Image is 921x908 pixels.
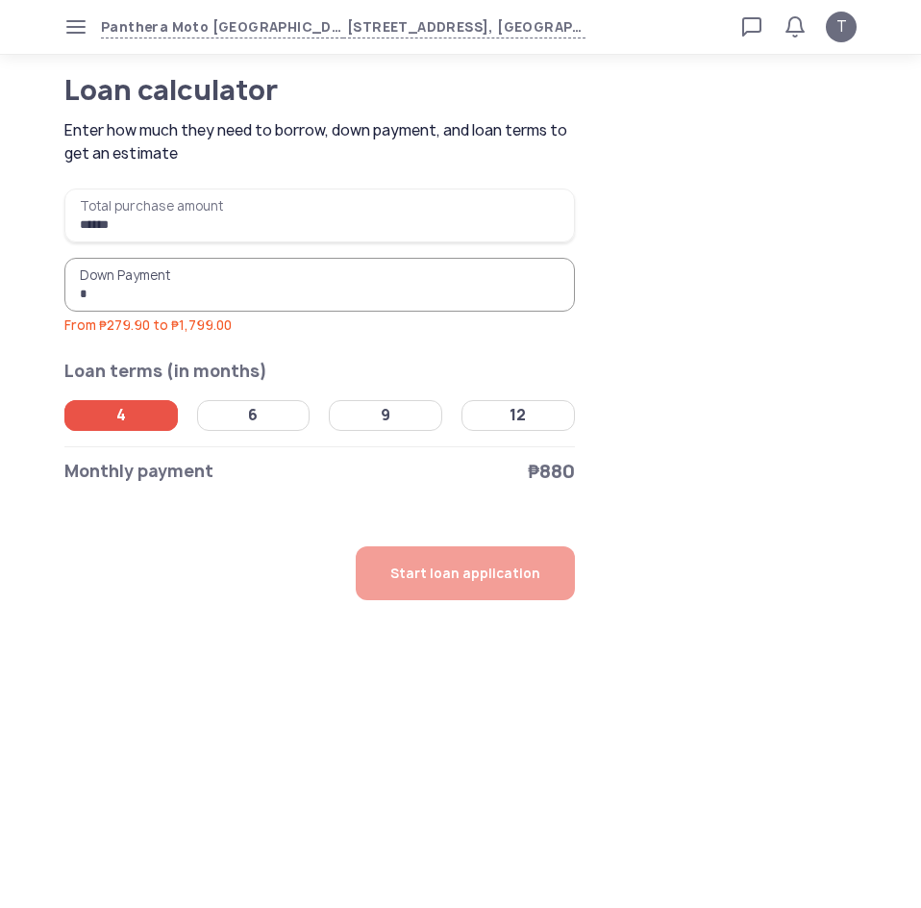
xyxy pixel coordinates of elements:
[64,77,510,104] h1: Loan calculator
[343,16,585,38] span: [STREET_ADDRESS], [GEOGRAPHIC_DATA] ([GEOGRAPHIC_DATA]), [GEOGRAPHIC_DATA], [GEOGRAPHIC_DATA]
[381,406,390,425] div: 9
[510,406,526,425] div: 12
[101,16,585,38] button: Panthera Moto [GEOGRAPHIC_DATA][STREET_ADDRESS], [GEOGRAPHIC_DATA] ([GEOGRAPHIC_DATA]), [GEOGRAPH...
[64,119,580,165] span: Enter how much they need to borrow, down payment, and loan terms to get an estimate
[528,458,575,485] span: ₱880
[248,406,258,425] div: 6
[116,406,126,425] div: 4
[64,458,213,485] span: Monthly payment
[64,315,575,335] p: From ₱279.90 to ₱1,799.00
[356,546,575,600] button: Start loan application
[101,16,343,38] span: Panthera Moto [GEOGRAPHIC_DATA]
[836,15,847,38] span: T
[826,12,857,42] button: T
[64,258,575,312] input: Down PaymentFrom ₱279.90 to ₱1,799.00
[64,189,575,242] input: Total purchase amount
[64,358,575,385] h2: Loan terms (in months)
